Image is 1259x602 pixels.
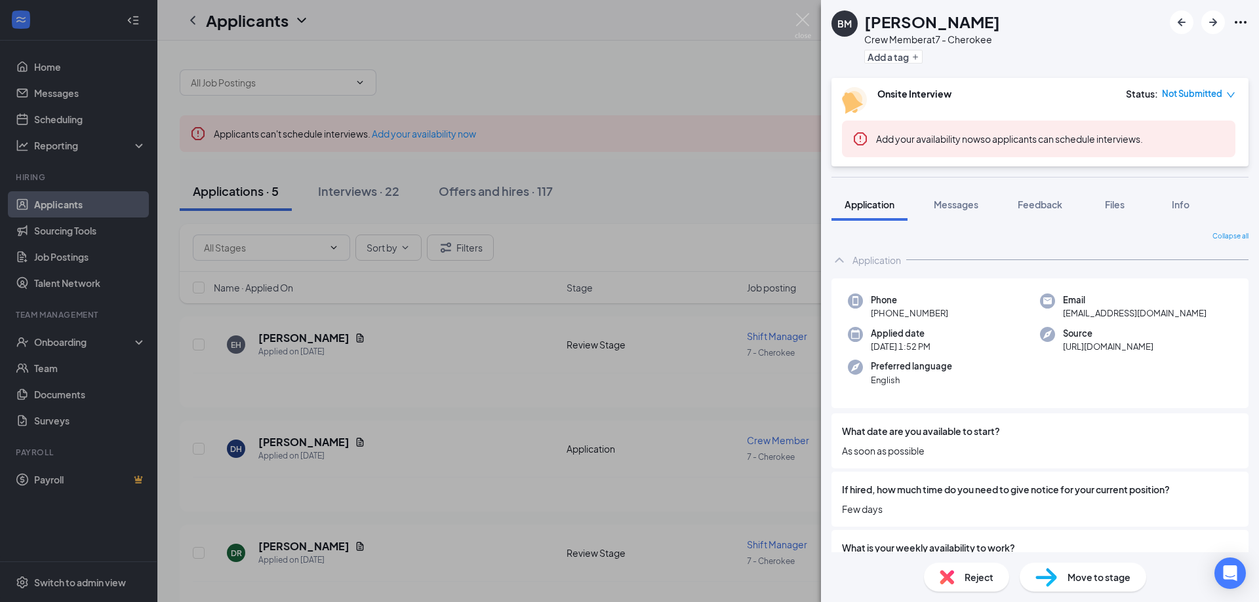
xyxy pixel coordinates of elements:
[1205,14,1221,30] svg: ArrowRight
[871,340,930,353] span: [DATE] 1:52 PM
[842,443,1238,458] span: As soon as possible
[934,198,978,210] span: Messages
[1233,14,1249,30] svg: Ellipses
[845,198,894,210] span: Application
[876,132,980,145] button: Add your availability now
[852,131,868,147] svg: Error
[871,307,948,320] span: [PHONE_NUMBER]
[864,50,923,64] button: PlusAdd a tag
[1063,327,1153,340] span: Source
[871,327,930,340] span: Applied date
[1063,340,1153,353] span: [URL][DOMAIN_NAME]
[864,33,1000,46] div: Crew Member at 7 - Cherokee
[1174,14,1189,30] svg: ArrowLeftNew
[1126,87,1158,100] div: Status :
[842,482,1170,497] span: If hired, how much time do you need to give notice for your current position?
[871,373,952,386] span: English
[1068,570,1130,584] span: Move to stage
[864,10,1000,33] h1: [PERSON_NAME]
[911,53,919,61] svg: Plus
[831,252,847,268] svg: ChevronUp
[876,133,1143,145] span: so applicants can schedule interviews.
[1226,90,1235,100] span: down
[1018,198,1062,210] span: Feedback
[1063,293,1207,307] span: Email
[852,254,901,267] div: Application
[842,424,1000,438] span: What date are you available to start?
[1105,198,1125,210] span: Files
[1212,231,1249,242] span: Collapse all
[842,540,1015,555] span: What is your weekly availability to work?
[965,570,993,584] span: Reject
[1201,10,1225,34] button: ArrowRight
[871,293,948,307] span: Phone
[837,17,852,30] div: BM
[842,502,1238,516] span: Few days
[871,360,952,373] span: Preferred language
[1063,307,1207,320] span: [EMAIL_ADDRESS][DOMAIN_NAME]
[1170,10,1193,34] button: ArrowLeftNew
[1162,87,1222,100] span: Not Submitted
[1214,557,1246,589] div: Open Intercom Messenger
[1172,198,1189,210] span: Info
[877,88,951,100] b: Onsite Interview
